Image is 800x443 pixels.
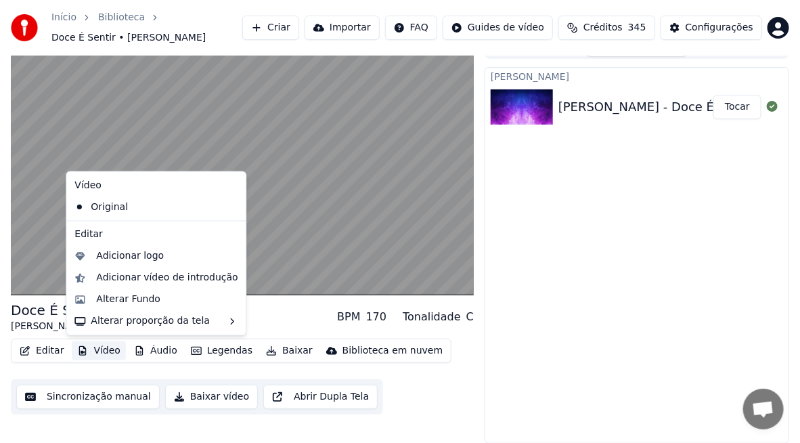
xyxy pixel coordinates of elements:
div: Alterar Fundo [96,293,160,307]
button: Guides de vídeo [443,16,553,40]
div: Adicionar logo [96,250,164,263]
div: Doce É Sentir [11,301,103,320]
img: youka [11,14,38,41]
div: Tonalidade [403,309,461,325]
div: C [466,309,474,325]
div: Biblioteca em nuvem [342,344,443,358]
div: [PERSON_NAME] [485,68,788,84]
button: Vídeo [72,341,126,360]
div: Configurações [686,21,753,35]
div: Alterar proporção da tela [69,311,243,333]
nav: breadcrumb [51,11,242,45]
button: FAQ [385,16,437,40]
button: Abrir Dupla Tela [263,385,378,409]
button: Créditos345 [558,16,655,40]
div: Vídeo [69,175,243,196]
button: Áudio [129,341,183,360]
div: Adicionar vídeo de introdução [96,272,238,285]
button: Importar [305,16,380,40]
button: Editar [14,341,69,360]
button: Legendas [185,341,258,360]
a: Início [51,11,76,24]
button: Sincronização manual [16,385,160,409]
span: Créditos [583,21,623,35]
div: Original [69,196,223,218]
div: BPM [337,309,360,325]
div: [PERSON_NAME] - Doce É Sentir [558,98,755,117]
button: Baixar vídeo [165,385,258,409]
span: Doce É Sentir • [PERSON_NAME] [51,31,206,45]
span: 345 [628,21,646,35]
button: Configurações [661,16,762,40]
a: Biblioteca [98,11,145,24]
div: Bate-papo aberto [743,389,784,429]
button: Baixar [261,341,318,360]
button: Tocar [713,95,761,119]
div: Editar [69,224,243,246]
div: 170 [366,309,387,325]
button: Criar [242,16,299,40]
div: [PERSON_NAME] [11,320,103,333]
